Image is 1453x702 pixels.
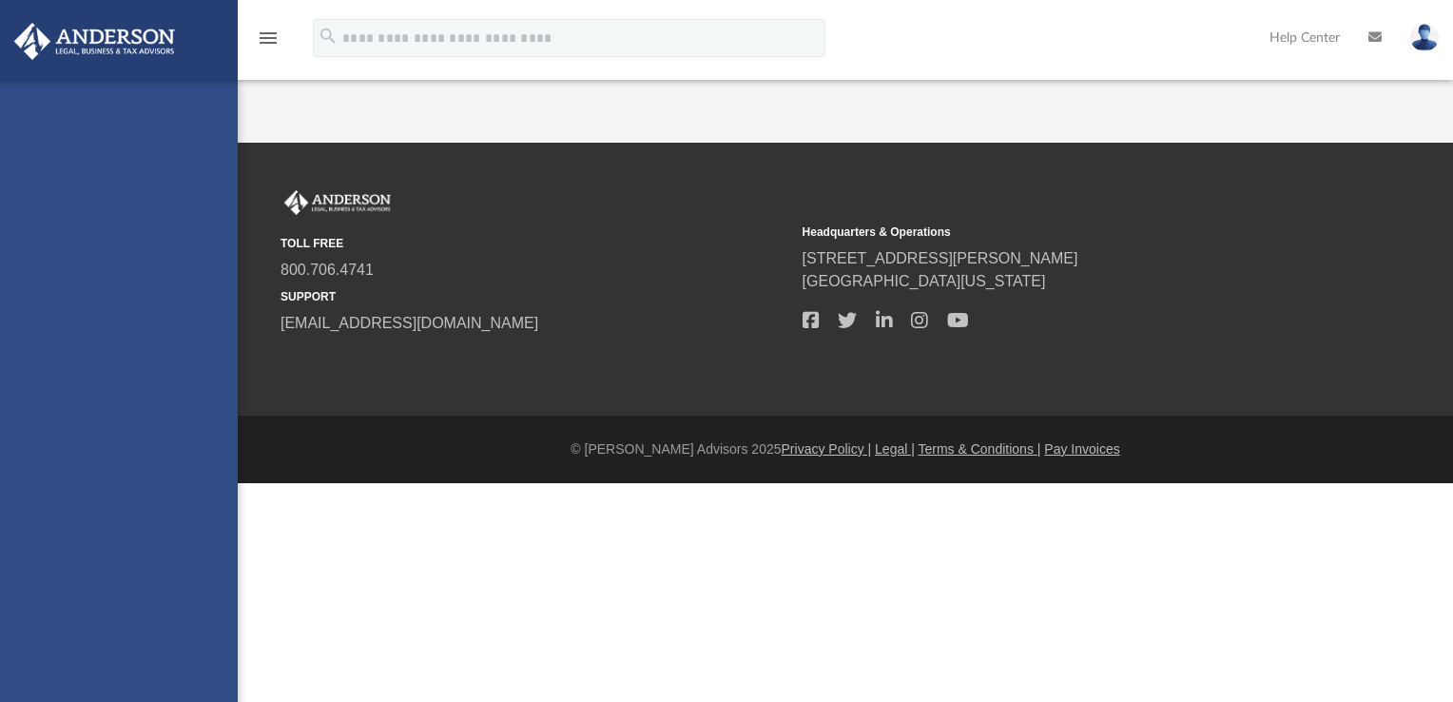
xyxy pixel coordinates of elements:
[281,315,538,331] a: [EMAIL_ADDRESS][DOMAIN_NAME]
[281,288,789,305] small: SUPPORT
[803,273,1046,289] a: [GEOGRAPHIC_DATA][US_STATE]
[803,250,1078,266] a: [STREET_ADDRESS][PERSON_NAME]
[238,439,1453,459] div: © [PERSON_NAME] Advisors 2025
[281,235,789,252] small: TOLL FREE
[281,262,374,278] a: 800.706.4741
[919,441,1041,457] a: Terms & Conditions |
[257,27,280,49] i: menu
[1410,24,1439,51] img: User Pic
[318,26,339,47] i: search
[803,224,1311,241] small: Headquarters & Operations
[9,23,181,60] img: Anderson Advisors Platinum Portal
[875,441,915,457] a: Legal |
[257,36,280,49] a: menu
[281,190,395,215] img: Anderson Advisors Platinum Portal
[1044,441,1119,457] a: Pay Invoices
[782,441,872,457] a: Privacy Policy |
